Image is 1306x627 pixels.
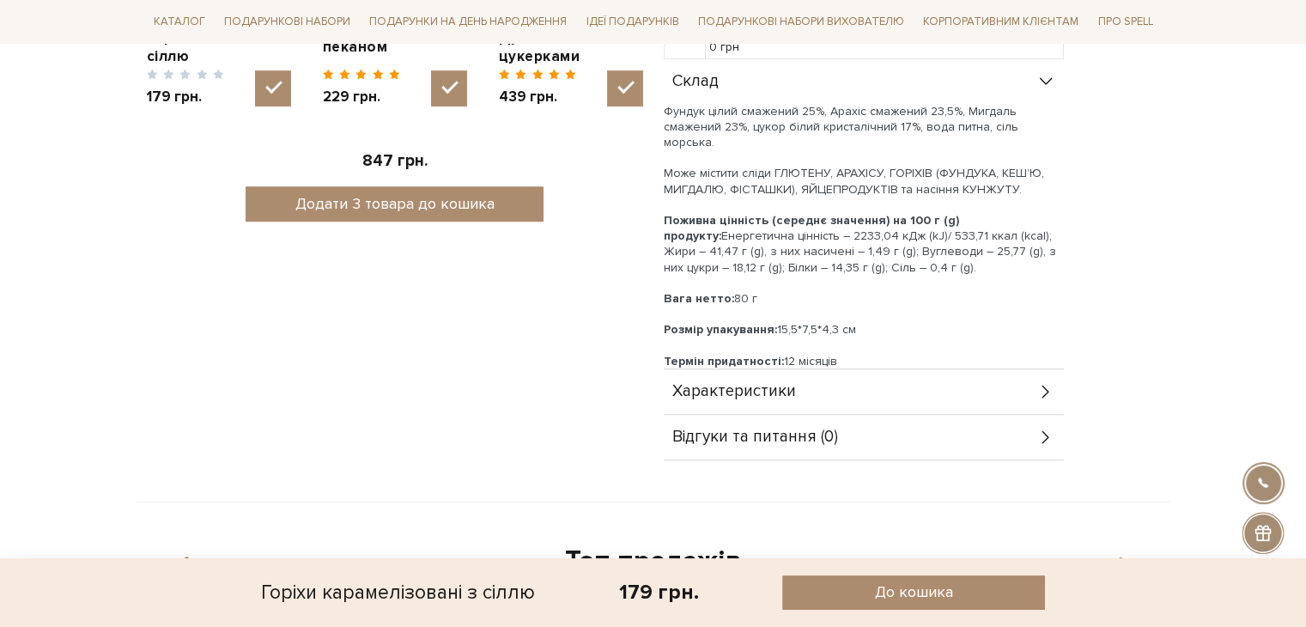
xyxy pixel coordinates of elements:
[664,322,1064,338] div: 15,5*7,5*4,3 см
[664,213,1064,276] div: Енергетична цінність – 2233,04 кДж (kJ)/ 533,71 ккал (kcal); Жири – 41,47 г (g), з них насичені –...
[672,384,796,399] span: Характеристики
[664,291,734,306] b: Вага нетто:
[362,151,428,171] span: 847 грн.
[916,7,1085,36] a: Корпоративним клієнтам
[1090,9,1159,35] a: Про Spell
[664,291,1064,307] div: 80 г
[579,9,685,35] a: Ідеї подарунків
[691,7,911,36] a: Подарункові набори вихователю
[664,104,1064,151] div: Фундук цілий смажений 25%, Арахіс смажений 23,5%, Мигдаль смажений 23%, цукор білий кристалічний ...
[157,544,1150,580] div: Топ продажів
[362,9,574,35] a: Подарунки на День народження
[664,354,1064,369] div: 12 місяців
[782,575,1045,610] button: До кошика
[246,186,544,222] button: Додати 3 товара до кошика
[147,88,225,107] span: 179 грн.
[261,575,535,610] div: Горіхи карамелізовані з сіллю
[664,322,777,337] b: Розмір упакування:
[874,582,952,602] span: До кошика
[499,88,577,107] span: 439 грн.
[619,579,699,606] div: 179 грн.
[664,213,959,243] b: Поживна цінність (середнє значення) на 100 г (g) продукту:
[672,74,719,89] span: Склад
[323,88,401,107] span: 229 грн.
[664,354,784,368] b: Термін придатності:
[147,9,212,35] a: Каталог
[217,9,357,35] a: Подарункові набори
[672,429,838,445] span: Відгуки та питання (0)
[664,166,1064,197] div: Може містити сліди ГЛЮТЕНУ, АРАХІСУ, ГОРІХІВ (ФУНДУКА, КЕШ’Ю, МИГДАЛЮ, ФІСТАШКИ), ЯЙЦЕПРОДУКТІВ т...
